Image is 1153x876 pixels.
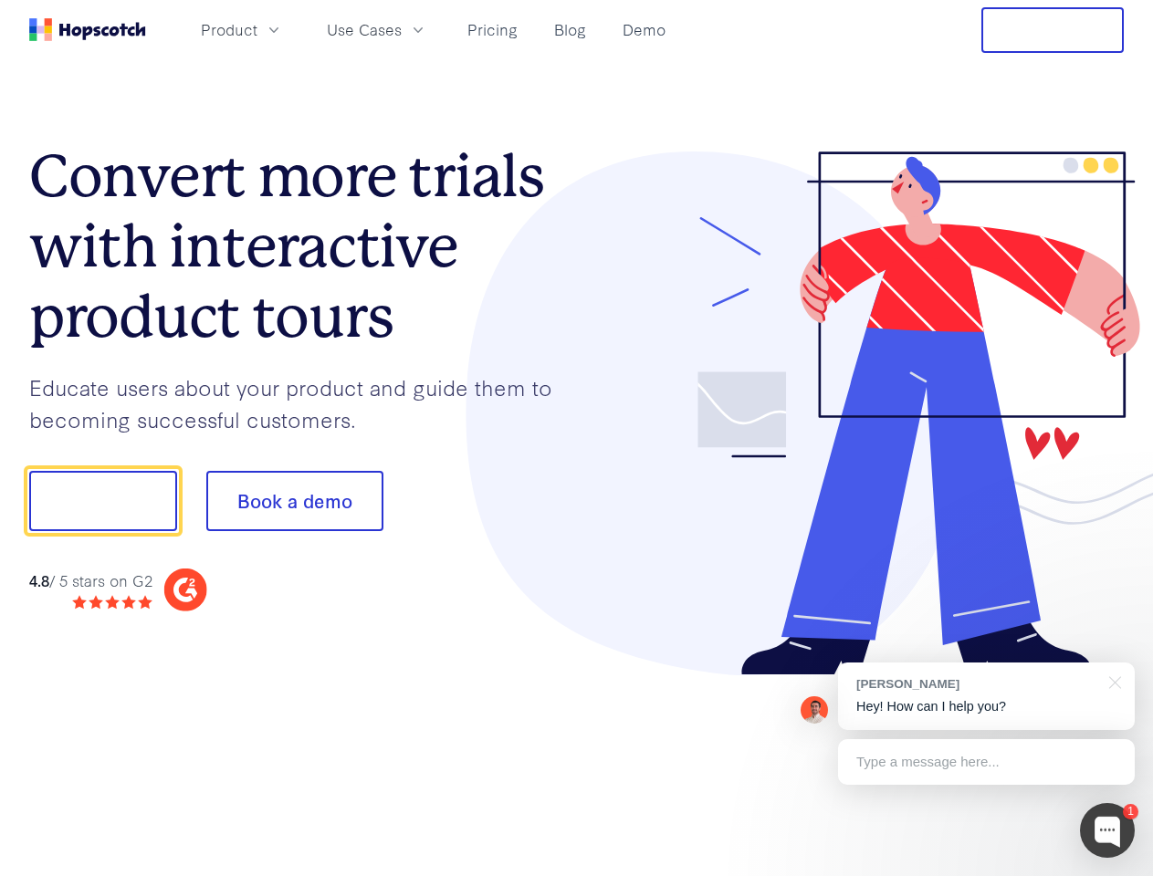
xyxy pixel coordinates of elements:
a: Demo [615,15,673,45]
h1: Convert more trials with interactive product tours [29,141,577,351]
button: Product [190,15,294,45]
p: Educate users about your product and guide them to becoming successful customers. [29,371,577,434]
img: Mark Spera [801,696,828,724]
button: Show me! [29,471,177,531]
span: Product [201,18,257,41]
span: Use Cases [327,18,402,41]
a: Blog [547,15,593,45]
div: Type a message here... [838,739,1135,785]
a: Home [29,18,146,41]
button: Book a demo [206,471,383,531]
button: Use Cases [316,15,438,45]
strong: 4.8 [29,569,49,590]
a: Pricing [460,15,525,45]
div: [PERSON_NAME] [856,675,1098,693]
p: Hey! How can I help you? [856,697,1116,716]
button: Free Trial [981,7,1124,53]
div: / 5 stars on G2 [29,569,152,592]
div: 1 [1123,804,1138,819]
